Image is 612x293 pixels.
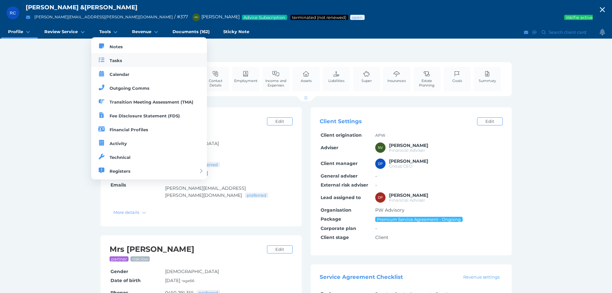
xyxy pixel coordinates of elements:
[111,278,141,283] span: Date of birth
[327,67,346,87] a: Liabilities
[321,182,368,188] span: External risk adviser
[477,67,498,87] a: Summary
[375,182,377,188] span: -
[389,142,428,148] span: Nancy Vos
[125,26,166,39] a: Revenue
[375,173,377,179] span: -
[328,78,344,83] span: Liabilities
[34,14,173,19] a: [PERSON_NAME][EMAIL_ADDRESS][PERSON_NAME][DOMAIN_NAME]
[165,185,246,198] a: [PERSON_NAME][EMAIL_ADDRESS][PERSON_NAME][DOMAIN_NAME]
[360,67,373,87] a: Super
[523,28,529,36] button: Email
[375,234,388,240] span: Client
[111,256,128,261] span: partner
[91,95,207,108] a: Transition Meeting Assessment (TMA)
[202,67,229,91] a: Contact Details
[111,208,149,216] button: More details
[111,269,128,274] span: Gender
[301,78,312,83] span: Assets
[132,256,149,261] span: risk: low
[320,274,403,280] span: Service Agreement Checklist
[413,67,440,91] a: Estate Planning
[192,14,200,21] div: Nancy Vos
[194,16,198,19] span: NV
[110,127,148,132] span: Financial Profiles
[91,39,207,53] a: Notes
[378,146,383,150] span: NV
[374,131,503,140] td: APW
[233,67,259,87] a: Employment
[204,78,227,87] span: Contact Details
[8,29,23,34] span: Profile
[165,269,219,274] span: [DEMOGRAPHIC_DATA]
[565,15,593,20] span: Welfie active
[91,67,207,81] a: Calendar
[479,78,496,83] span: Summary
[539,28,590,36] button: Search client card
[267,117,293,125] a: Edit
[166,26,217,39] a: Documents (162)
[91,81,207,95] a: Outgoing Comms
[91,122,207,136] a: Financial Profiles
[173,29,210,34] span: Documents (162)
[531,28,538,36] button: SMS
[110,244,264,254] h2: Mrs [PERSON_NAME]
[101,48,512,55] h1: Details and Management
[460,274,502,280] a: Revenue settings
[110,141,127,146] span: Activity
[1,26,38,39] a: Profile
[10,11,16,15] span: RC
[299,67,313,87] a: Assets
[452,78,462,83] span: Goals
[174,14,188,20] span: / # 377
[110,99,193,105] span: Transition Meeting Assessment (TMA)
[389,163,412,169] span: Group CEO
[165,278,194,283] span: [DATE] •
[91,164,207,178] a: Registers
[111,210,141,215] span: More details
[321,173,358,179] span: General adviser
[44,29,78,34] span: Review Service
[321,216,341,222] span: Package
[415,78,439,87] span: Estate Planning
[110,58,122,63] span: Tasks
[351,15,363,20] span: Advice status: Review not yet booked in
[198,162,218,167] span: preferred
[375,207,404,213] span: PW Advisory
[375,142,386,153] div: Nancy Vos
[460,274,502,279] span: Revenue settings
[24,13,32,21] button: Email
[378,162,383,166] span: DP
[223,29,249,34] span: Sticky Note
[378,196,383,199] span: DP
[321,145,338,151] span: Adviser
[80,4,137,11] span: & [PERSON_NAME]
[375,192,386,203] div: David Parry
[264,78,288,87] span: Income and Expenses
[321,195,361,200] span: Lead assigned to
[547,30,589,35] span: Search client card
[111,182,126,188] span: Emails
[321,225,356,231] span: Corporate plan
[110,155,130,160] span: Technical
[361,78,372,83] span: Super
[91,108,207,122] a: Fee Disclosure Statement (FDS)
[267,245,293,253] a: Edit
[91,150,207,164] a: Technical
[321,132,362,138] span: Client origination
[272,119,287,124] span: Edit
[389,197,425,203] span: Financial Adviser
[321,207,351,213] span: Organisation
[477,117,503,125] a: Edit
[262,67,289,91] a: Income and Expenses
[110,72,129,77] span: Calendar
[377,217,461,222] span: Premium Service Agreement - Ongoing
[91,136,207,150] a: Activity
[99,29,111,34] span: Tools
[272,247,287,252] span: Edit
[234,78,257,83] span: Employment
[183,279,194,283] small: age 66
[26,4,79,11] span: [PERSON_NAME]
[389,158,428,164] span: David Pettit
[387,78,406,83] span: Insurances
